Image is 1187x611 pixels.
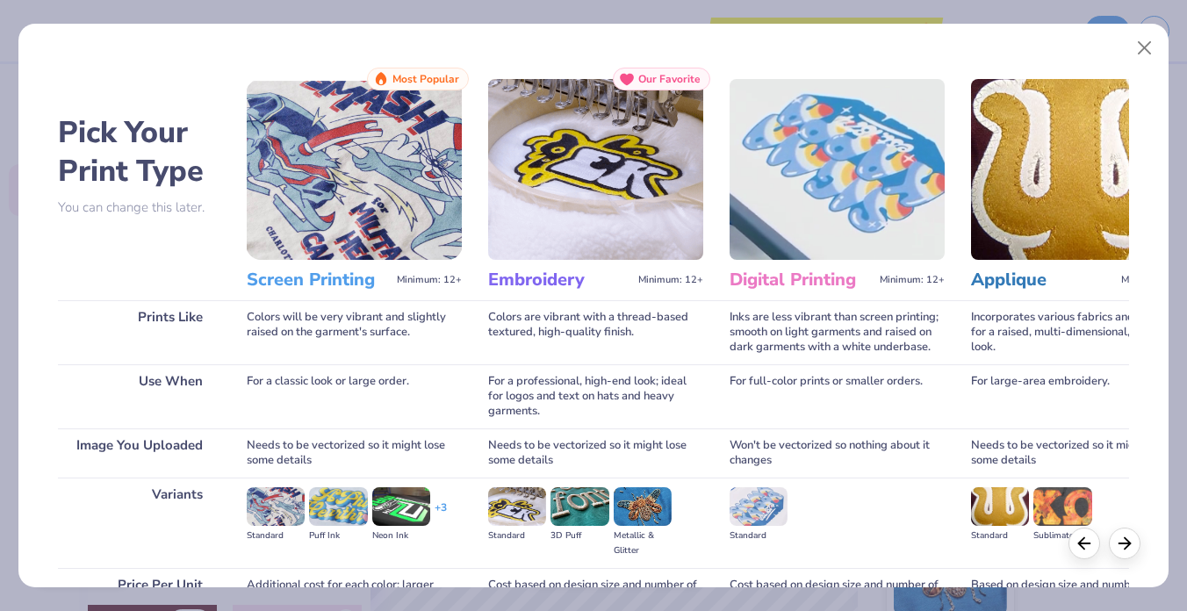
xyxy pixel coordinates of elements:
[372,487,430,526] img: Neon Ink
[1121,274,1186,286] span: Minimum: 12+
[971,487,1029,526] img: Standard
[392,73,459,85] span: Most Popular
[730,79,945,260] img: Digital Printing
[309,528,367,543] div: Puff Ink
[550,487,608,526] img: 3D Puff
[58,300,220,364] div: Prints Like
[488,487,546,526] img: Standard
[880,274,945,286] span: Minimum: 12+
[435,500,447,530] div: + 3
[247,528,305,543] div: Standard
[397,274,462,286] span: Minimum: 12+
[1033,528,1091,543] div: Sublimated
[730,487,788,526] img: Standard
[730,364,945,428] div: For full-color prints or smaller orders.
[730,428,945,478] div: Won't be vectorized so nothing about it changes
[488,428,703,478] div: Needs to be vectorized so it might lose some details
[247,269,390,291] h3: Screen Printing
[971,300,1186,364] div: Incorporates various fabrics and threads for a raised, multi-dimensional, textured look.
[971,269,1114,291] h3: Applique
[58,478,220,568] div: Variants
[971,79,1186,260] img: Applique
[1127,32,1161,65] button: Close
[247,487,305,526] img: Standard
[971,528,1029,543] div: Standard
[730,300,945,364] div: Inks are less vibrant than screen printing; smooth on light garments and raised on dark garments ...
[638,73,701,85] span: Our Favorite
[730,528,788,543] div: Standard
[1033,487,1091,526] img: Sublimated
[488,79,703,260] img: Embroidery
[730,269,873,291] h3: Digital Printing
[550,528,608,543] div: 3D Puff
[58,364,220,428] div: Use When
[614,487,672,526] img: Metallic & Glitter
[309,487,367,526] img: Puff Ink
[247,428,462,478] div: Needs to be vectorized so it might lose some details
[247,300,462,364] div: Colors will be very vibrant and slightly raised on the garment's surface.
[58,113,220,190] h2: Pick Your Print Type
[488,300,703,364] div: Colors are vibrant with a thread-based textured, high-quality finish.
[247,79,462,260] img: Screen Printing
[247,364,462,428] div: For a classic look or large order.
[488,528,546,543] div: Standard
[488,364,703,428] div: For a professional, high-end look; ideal for logos and text on hats and heavy garments.
[372,528,430,543] div: Neon Ink
[488,269,631,291] h3: Embroidery
[971,428,1186,478] div: Needs to be vectorized so it might lose some details
[58,200,220,215] p: You can change this later.
[58,428,220,478] div: Image You Uploaded
[638,274,703,286] span: Minimum: 12+
[971,364,1186,428] div: For large-area embroidery.
[614,528,672,558] div: Metallic & Glitter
